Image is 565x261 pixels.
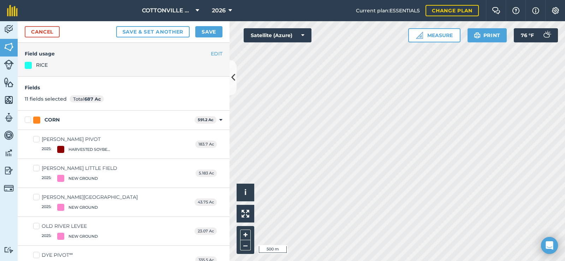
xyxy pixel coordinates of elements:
div: NEW GROUND [69,204,98,210]
img: svg+xml;base64,PD94bWwgdmVyc2lvbj0iMS4wIiBlbmNvZGluZz0idXRmLTgiPz4KPCEtLSBHZW5lcmF0b3I6IEFkb2JlIE... [4,130,14,141]
img: A question mark icon [512,7,520,14]
img: svg+xml;base64,PD94bWwgdmVyc2lvbj0iMS4wIiBlbmNvZGluZz0idXRmLTgiPz4KPCEtLSBHZW5lcmF0b3I6IEFkb2JlIE... [4,148,14,158]
div: OLD RIVER LEVEE [42,223,98,230]
div: DYE PIVOT** [42,251,90,259]
span: 43.75 Ac [195,198,217,206]
a: Cancel [25,26,60,37]
span: i [244,188,246,197]
div: Open Intercom Messenger [541,237,558,254]
span: 2025 : [42,204,52,211]
button: Print [468,28,507,42]
div: [PERSON_NAME] LITTLE FIELD [42,165,117,172]
button: Save & set another [116,26,190,37]
img: svg+xml;base64,PD94bWwgdmVyc2lvbj0iMS4wIiBlbmNvZGluZz0idXRmLTgiPz4KPCEtLSBHZW5lcmF0b3I6IEFkb2JlIE... [540,28,554,42]
button: Satellite (Azure) [244,28,311,42]
img: svg+xml;base64,PD94bWwgdmVyc2lvbj0iMS4wIiBlbmNvZGluZz0idXRmLTgiPz4KPCEtLSBHZW5lcmF0b3I6IEFkb2JlIE... [4,183,14,193]
button: + [240,230,251,240]
div: CORN [44,116,60,124]
img: svg+xml;base64,PD94bWwgdmVyc2lvbj0iMS4wIiBlbmNvZGluZz0idXRmLTgiPz4KPCEtLSBHZW5lcmF0b3I6IEFkb2JlIE... [4,247,14,253]
a: Change plan [426,5,479,16]
img: svg+xml;base64,PHN2ZyB4bWxucz0iaHR0cDovL3d3dy53My5vcmcvMjAwMC9zdmciIHdpZHRoPSIxOSIgaGVpZ2h0PSIyNC... [474,31,481,40]
div: RICE [36,61,48,69]
img: svg+xml;base64,PD94bWwgdmVyc2lvbj0iMS4wIiBlbmNvZGluZz0idXRmLTgiPz4KPCEtLSBHZW5lcmF0b3I6IEFkb2JlIE... [4,60,14,70]
img: Ruler icon [416,32,423,39]
img: Two speech bubbles overlapping with the left bubble in the forefront [492,7,500,14]
img: fieldmargin Logo [7,5,18,16]
span: 2026 [212,6,226,15]
div: [PERSON_NAME] PIVOT [42,136,116,143]
span: COTTONVILLE PLANTING COMPANY, LLC [142,6,193,15]
span: 23.07 Ac [195,227,217,235]
button: – [240,240,251,250]
img: svg+xml;base64,PD94bWwgdmVyc2lvbj0iMS4wIiBlbmNvZGluZz0idXRmLTgiPz4KPCEtLSBHZW5lcmF0b3I6IEFkb2JlIE... [4,165,14,176]
button: Save [195,26,222,37]
button: 76 °F [514,28,558,42]
span: Current plan : ESSENTIALS [356,7,420,14]
img: svg+xml;base64,PHN2ZyB4bWxucz0iaHR0cDovL3d3dy53My5vcmcvMjAwMC9zdmciIHdpZHRoPSIxNyIgaGVpZ2h0PSIxNy... [532,6,539,15]
h4: Fields [25,84,222,91]
div: HARVESTED SOYBEANS [69,147,113,153]
span: 2025 : [42,233,52,240]
img: svg+xml;base64,PHN2ZyB4bWxucz0iaHR0cDovL3d3dy53My5vcmcvMjAwMC9zdmciIHdpZHRoPSI1NiIgaGVpZ2h0PSI2MC... [4,42,14,52]
img: svg+xml;base64,PHN2ZyB4bWxucz0iaHR0cDovL3d3dy53My5vcmcvMjAwMC9zdmciIHdpZHRoPSI1NiIgaGVpZ2h0PSI2MC... [4,77,14,88]
h4: Field usage [25,50,222,58]
img: svg+xml;base64,PD94bWwgdmVyc2lvbj0iMS4wIiBlbmNvZGluZz0idXRmLTgiPz4KPCEtLSBHZW5lcmF0b3I6IEFkb2JlIE... [4,24,14,35]
span: 183.7 Ac [195,141,217,148]
span: 76 ° F [521,28,534,42]
button: Measure [408,28,460,42]
img: svg+xml;base64,PD94bWwgdmVyc2lvbj0iMS4wIiBlbmNvZGluZz0idXRmLTgiPz4KPCEtLSBHZW5lcmF0b3I6IEFkb2JlIE... [4,112,14,123]
div: [PERSON_NAME][GEOGRAPHIC_DATA] [42,194,138,201]
div: NEW GROUND [69,233,98,239]
button: EDIT [211,50,222,58]
img: Four arrows, one pointing top left, one top right, one bottom right and the last bottom left [242,210,249,218]
div: NEW GROUND [69,176,98,182]
span: Total [70,95,104,102]
img: A cog icon [551,7,560,14]
button: i [237,184,254,201]
span: 2025 : [42,175,52,182]
strong: 687 Ac [84,96,101,102]
span: 5.183 Ac [196,170,217,177]
span: 2025 : [42,146,52,153]
strong: 591.2 Ac [198,117,214,122]
img: svg+xml;base64,PHN2ZyB4bWxucz0iaHR0cDovL3d3dy53My5vcmcvMjAwMC9zdmciIHdpZHRoPSI1NiIgaGVpZ2h0PSI2MC... [4,95,14,105]
span: 11 fields selected [25,96,67,102]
